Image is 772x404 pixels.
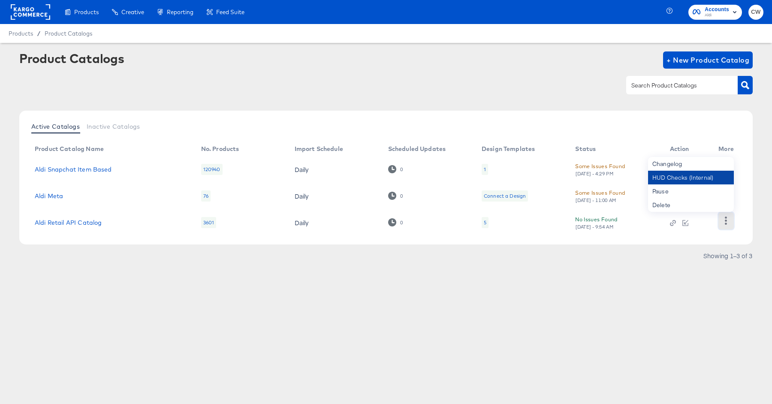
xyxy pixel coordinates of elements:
div: HUD Checks (Internal) [648,171,734,184]
div: 0 [400,193,403,199]
div: Design Templates [482,145,535,152]
span: Accounts [705,5,729,14]
td: Daily [288,156,381,183]
div: No. Products [201,145,239,152]
div: Pause [648,184,734,198]
div: [DATE] - 4:29 PM [575,171,614,177]
td: Daily [288,183,381,209]
th: Action [663,142,712,156]
div: Showing 1–3 of 3 [703,253,753,259]
span: Active Catalogs [31,123,80,130]
div: 3601 [201,217,217,228]
th: More [712,142,744,156]
button: CW [748,5,763,20]
div: [DATE] - 11:00 AM [575,197,616,203]
button: AccountsAldi [688,5,742,20]
div: Some Issues Found [575,162,625,171]
th: Status [568,142,663,156]
a: Product Catalogs [45,30,92,37]
span: Aldi [705,12,729,19]
span: Products [74,9,99,15]
div: 0 [388,165,403,173]
div: 0 [388,192,403,200]
div: 5 [484,219,486,226]
div: Import Schedule [295,145,343,152]
div: Changelog [648,157,734,171]
a: Aldi Meta [35,193,63,199]
a: Aldi Snapchat Item Based [35,166,112,173]
div: Connect a Design [484,193,526,199]
span: Creative [121,9,144,15]
button: Some Issues Found[DATE] - 11:00 AM [575,188,625,203]
span: + New Product Catalog [666,54,749,66]
div: 1 [484,166,486,173]
div: Scheduled Updates [388,145,446,152]
span: Reporting [167,9,193,15]
div: Product Catalog Name [35,145,104,152]
span: Feed Suite [216,9,244,15]
a: Aldi Retail API Catalog [35,219,102,226]
div: 120940 [201,164,223,175]
span: CW [752,7,760,17]
div: 76 [201,190,211,202]
span: / [33,30,45,37]
span: Inactive Catalogs [87,123,140,130]
div: 0 [400,220,403,226]
div: Delete [648,198,734,212]
div: Some Issues Found [575,188,625,197]
button: Some Issues Found[DATE] - 4:29 PM [575,162,625,177]
div: Connect a Design [482,190,528,202]
span: Products [9,30,33,37]
button: + New Product Catalog [663,51,753,69]
td: Daily [288,209,381,236]
input: Search Product Catalogs [630,81,721,90]
div: 5 [482,217,489,228]
div: 0 [388,218,403,226]
div: 0 [400,166,403,172]
div: Product Catalogs [19,51,124,65]
div: 1 [482,164,488,175]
